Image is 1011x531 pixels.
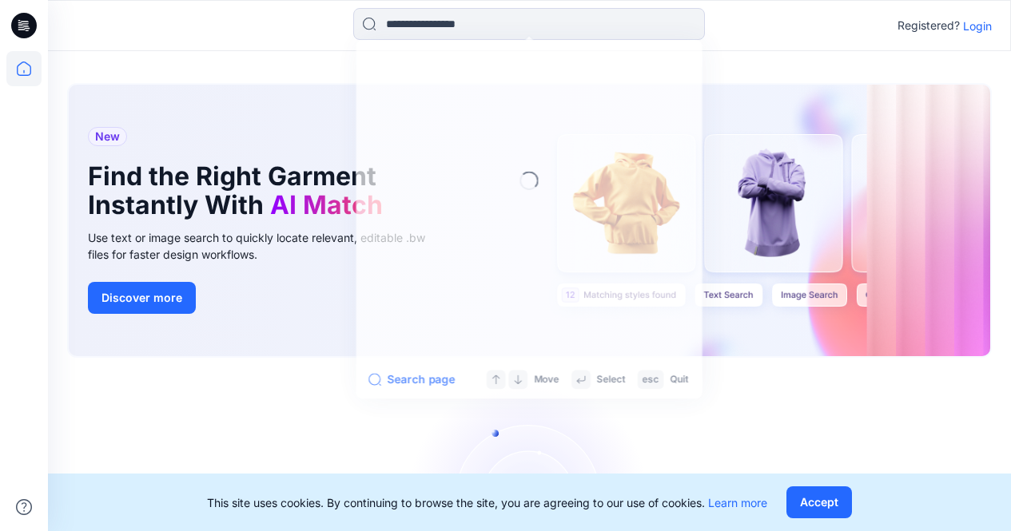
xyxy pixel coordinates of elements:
[368,371,455,390] button: Search page
[670,371,688,387] p: Quit
[88,229,448,263] div: Use text or image search to quickly locate relevant, editable .bw files for faster design workflows.
[207,494,767,511] p: This site uses cookies. By continuing to browse the site, you are agreeing to our use of cookies.
[708,496,767,509] a: Learn more
[95,127,120,146] span: New
[597,371,625,387] p: Select
[534,371,559,387] p: Move
[898,16,960,35] p: Registered?
[88,282,196,314] button: Discover more
[270,189,383,220] span: AI Match
[88,162,424,220] h1: Find the Right Garment Instantly With
[643,371,659,387] p: esc
[786,486,852,518] button: Accept
[963,18,992,34] p: Login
